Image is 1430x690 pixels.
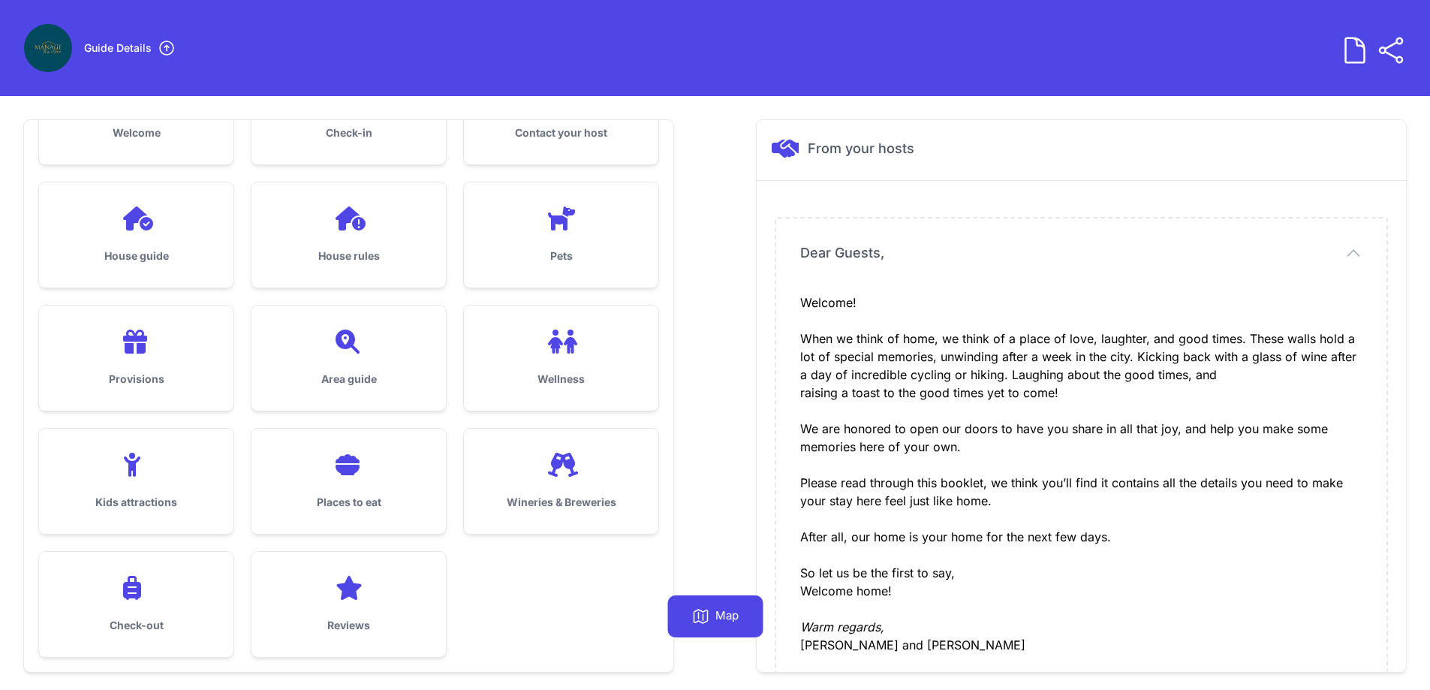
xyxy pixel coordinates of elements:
[275,249,422,264] h3: House rules
[800,619,884,634] em: Warm regards,
[39,552,233,657] a: Check-out
[63,495,209,510] h3: Kids attractions
[488,372,634,387] h3: Wellness
[800,294,1362,654] div: Welcome! When we think of home, we think of a place of love, laughter, and good times. These wall...
[39,306,233,411] a: Provisions
[275,125,422,140] h3: Check-in
[63,125,209,140] h3: Welcome
[488,125,634,140] h3: Contact your host
[84,39,176,57] a: Guide Details
[488,249,634,264] h3: Pets
[488,495,634,510] h3: Wineries & Breweries
[63,618,209,633] h3: Check-out
[63,372,209,387] h3: Provisions
[464,182,658,288] a: Pets
[84,41,152,56] h3: Guide Details
[251,552,446,657] a: Reviews
[251,182,446,288] a: House rules
[251,306,446,411] a: Area guide
[39,429,233,534] a: Kids attractions
[800,243,1362,264] button: Dear Guests,
[464,306,658,411] a: Wellness
[24,24,72,72] img: 4dlix0oop7ihh9df6fc5lv25o2mx
[63,249,209,264] h3: House guide
[464,429,658,534] a: Wineries & Breweries
[251,429,446,534] a: Places to eat
[715,607,739,625] p: Map
[275,618,422,633] h3: Reviews
[800,243,884,264] span: Dear Guests,
[275,495,422,510] h3: Places to eat
[808,138,914,159] h2: From your hosts
[275,372,422,387] h3: Area guide
[39,182,233,288] a: House guide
